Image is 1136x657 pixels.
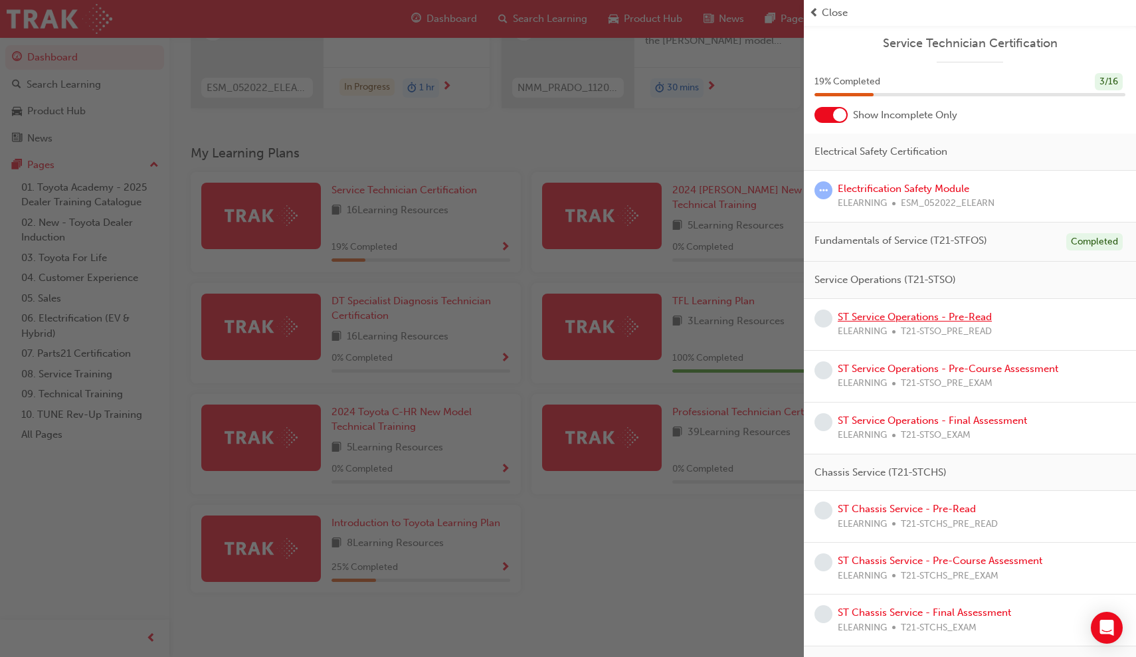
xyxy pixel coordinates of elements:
[838,569,887,584] span: ELEARNING
[838,607,1011,618] a: ST Chassis Service - Final Assessment
[838,183,969,195] a: Electrification Safety Module
[814,502,832,519] span: learningRecordVerb_NONE-icon
[1066,233,1123,251] div: Completed
[901,569,998,584] span: T21-STCHS_PRE_EXAM
[838,311,992,323] a: ST Service Operations - Pre-Read
[838,415,1027,426] a: ST Service Operations - Final Assessment
[809,5,1131,21] button: prev-iconClose
[814,36,1125,51] a: Service Technician Certification
[814,74,880,90] span: 19 % Completed
[901,517,998,532] span: T21-STCHS_PRE_READ
[814,181,832,199] span: learningRecordVerb_ATTEMPT-icon
[822,5,848,21] span: Close
[838,363,1058,375] a: ST Service Operations - Pre-Course Assessment
[838,620,887,636] span: ELEARNING
[814,144,947,159] span: Electrical Safety Certification
[838,503,976,515] a: ST Chassis Service - Pre-Read
[838,555,1042,567] a: ST Chassis Service - Pre-Course Assessment
[901,428,971,443] span: T21-STSO_EXAM
[814,272,956,288] span: Service Operations (T21-STSO)
[838,196,887,211] span: ELEARNING
[901,376,993,391] span: T21-STSO_PRE_EXAM
[814,413,832,431] span: learningRecordVerb_NONE-icon
[1091,612,1123,644] div: Open Intercom Messenger
[838,517,887,532] span: ELEARNING
[814,310,832,328] span: learningRecordVerb_NONE-icon
[901,324,992,339] span: T21-STSO_PRE_READ
[814,465,947,480] span: Chassis Service (T21-STCHS)
[901,620,977,636] span: T21-STCHS_EXAM
[814,553,832,571] span: learningRecordVerb_NONE-icon
[838,324,887,339] span: ELEARNING
[814,233,987,248] span: Fundamentals of Service (T21-STFOS)
[901,196,994,211] span: ESM_052022_ELEARN
[814,605,832,623] span: learningRecordVerb_NONE-icon
[838,428,887,443] span: ELEARNING
[853,108,957,123] span: Show Incomplete Only
[838,376,887,391] span: ELEARNING
[809,5,819,21] span: prev-icon
[814,361,832,379] span: learningRecordVerb_NONE-icon
[1095,73,1123,91] div: 3 / 16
